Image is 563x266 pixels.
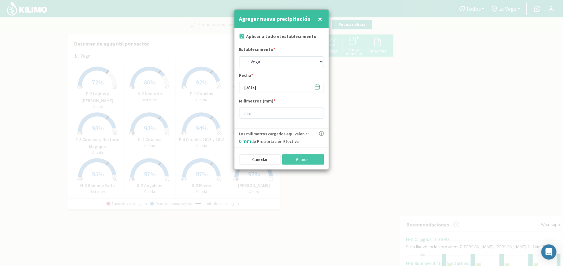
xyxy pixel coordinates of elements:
[246,33,317,40] label: Aplicar a todo el establecimiento
[318,14,323,24] span: ×
[541,244,557,260] div: Open Intercom Messenger
[282,154,324,165] button: Guardar
[239,108,324,119] input: mm
[317,13,324,25] button: Close
[239,46,276,54] label: Establecimiento
[239,138,252,144] span: 0 mm
[239,15,311,23] h4: Agregar nueva precipitación
[239,98,276,106] label: Milímetros (mm)
[239,154,281,165] button: Cancelar
[239,131,309,145] p: Los milímetros cargados equivalen a: de Precipitación Efectiva
[239,72,253,80] label: Fecha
